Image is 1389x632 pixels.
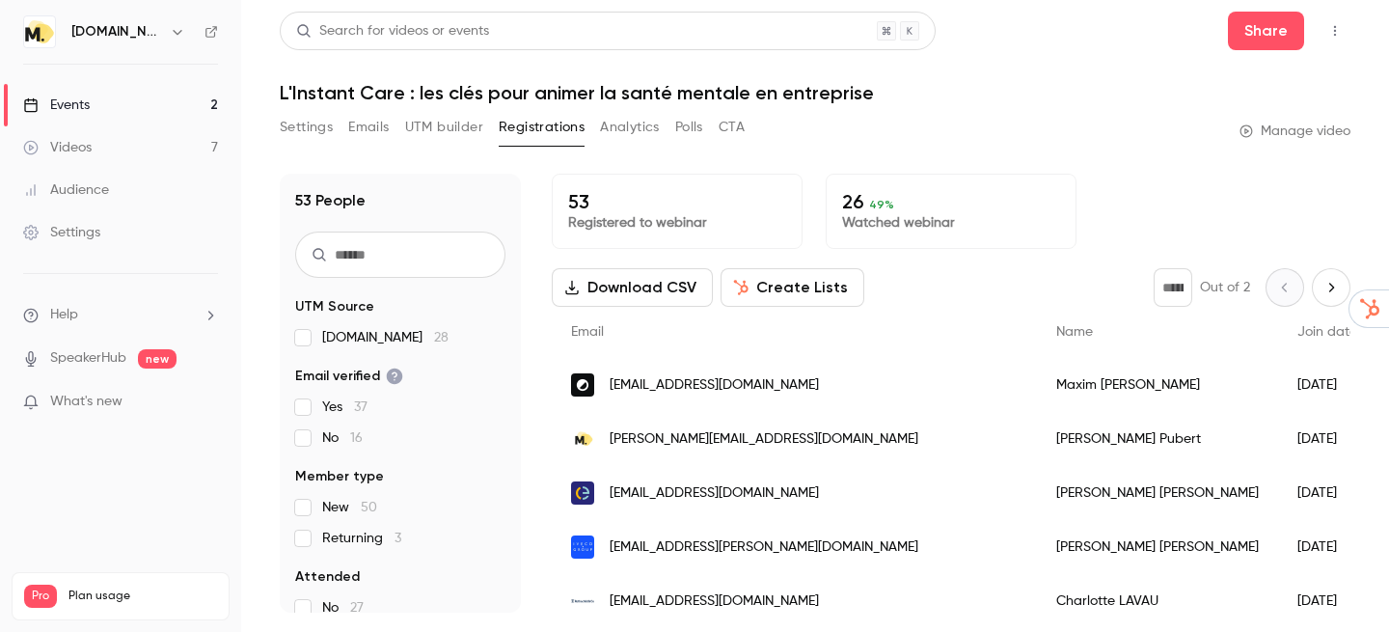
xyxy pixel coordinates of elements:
button: Share [1228,12,1304,50]
span: [EMAIL_ADDRESS][DOMAIN_NAME] [610,591,819,612]
span: Returning [322,529,401,548]
div: [DATE] [1278,412,1376,466]
div: Events [23,96,90,115]
div: Search for videos or events [296,21,489,41]
span: [DOMAIN_NAME] [322,328,449,347]
iframe: Noticeable Trigger [195,394,218,411]
div: [DATE] [1278,520,1376,574]
span: New [322,498,377,517]
span: Attended [295,567,360,587]
span: 50 [361,501,377,514]
div: [DATE] [1278,574,1376,628]
span: [EMAIL_ADDRESS][PERSON_NAME][DOMAIN_NAME] [610,537,918,558]
button: Polls [675,112,703,143]
div: Videos [23,138,92,157]
button: UTM builder [405,112,483,143]
span: Member type [295,467,384,486]
button: Emails [348,112,389,143]
div: [DATE] [1278,358,1376,412]
div: [DATE] [1278,466,1376,520]
span: Plan usage [68,589,217,604]
a: SpeakerHub [50,348,126,369]
span: [EMAIL_ADDRESS][DOMAIN_NAME] [610,483,819,504]
span: new [138,349,177,369]
div: [PERSON_NAME] [PERSON_NAME] [1037,520,1278,574]
span: 27 [350,601,364,615]
span: [PERSON_NAME][EMAIL_ADDRESS][DOMAIN_NAME] [610,429,918,450]
div: [PERSON_NAME] Pubert [1037,412,1278,466]
button: Download CSV [552,268,713,307]
h1: L'Instant Care : les clés pour animer la santé mentale en entreprise [280,81,1350,104]
span: Join date [1297,325,1357,339]
span: No [322,598,364,618]
span: 3 [395,532,401,545]
p: 53 [568,190,786,213]
div: Charlotte LAVAU [1037,574,1278,628]
span: 49 % [869,198,894,211]
span: Email [571,325,604,339]
span: Name [1056,325,1093,339]
h1: 53 People [295,189,366,212]
img: ivecogroup.com [571,536,594,559]
div: Audience [23,180,109,200]
li: help-dropdown-opener [23,305,218,325]
div: Settings [23,223,100,242]
div: Maxim [PERSON_NAME] [1037,358,1278,412]
button: Next page [1312,268,1350,307]
span: 16 [350,431,363,445]
button: Create Lists [721,268,864,307]
span: UTM Source [295,297,374,316]
span: No [322,428,363,448]
span: Pro [24,585,57,608]
p: Watched webinar [842,213,1060,233]
span: 28 [434,331,449,344]
span: Email verified [295,367,403,386]
a: Manage video [1239,122,1350,141]
img: moka.care [24,16,55,47]
button: CTA [719,112,745,143]
button: Settings [280,112,333,143]
div: [PERSON_NAME] [PERSON_NAME] [1037,466,1278,520]
h6: [DOMAIN_NAME] [71,22,162,41]
span: [EMAIL_ADDRESS][DOMAIN_NAME] [610,375,819,396]
img: moka.care [571,427,594,451]
img: getcontrast.io [571,373,594,397]
p: Out of 2 [1200,278,1250,297]
span: What's new [50,392,123,412]
button: Registrations [499,112,585,143]
span: Help [50,305,78,325]
p: Registered to webinar [568,213,786,233]
button: Analytics [600,112,660,143]
span: Yes [322,398,368,417]
img: feedgy.solar [571,481,594,505]
p: 26 [842,190,1060,213]
img: rothschildandco.com [571,599,594,603]
span: 37 [354,400,368,414]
